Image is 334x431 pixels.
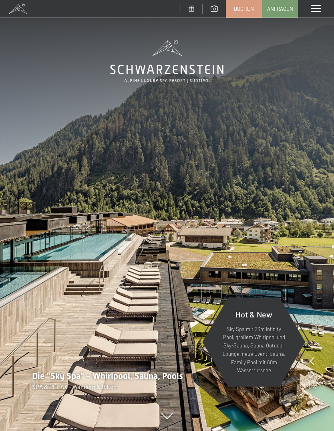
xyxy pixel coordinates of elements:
[234,5,254,12] span: Buchen
[222,325,286,375] p: Sky Spa mit 23m Infinity Pool, großem Whirlpool und Sky-Sauna, Sauna Outdoor Lounge, neue Event-S...
[32,371,183,381] span: Die "Sky Spa" - Whirlpool, Sauna, Pools
[202,297,306,387] a: Hot & New Sky Spa mit 23m Infinity Pool, großem Whirlpool und Sky-Sauna, Sauna Outdoor Lounge, ne...
[226,0,262,17] a: Buchen
[235,309,272,319] span: Hot & New
[308,382,310,391] span: 1
[267,5,293,12] span: Anfragen
[262,0,298,17] a: Anfragen
[313,382,316,391] span: 8
[32,383,117,390] span: SPA & RELAX - Wandern & Biken
[310,382,313,391] span: /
